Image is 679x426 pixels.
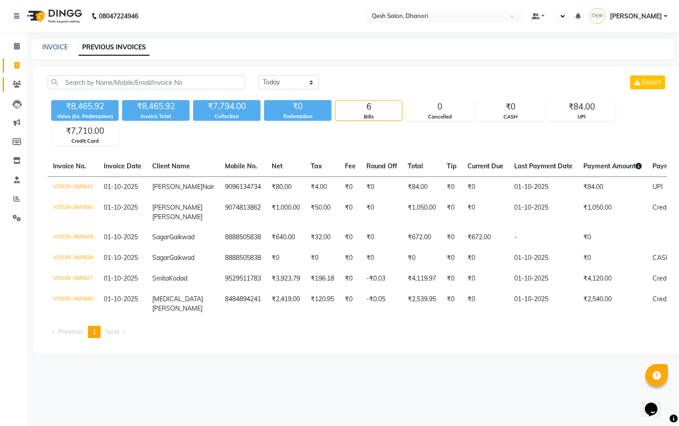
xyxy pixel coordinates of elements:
td: ₹0 [361,176,402,198]
td: 01-10-2025 [509,268,578,289]
td: ₹0 [266,248,305,268]
td: ₹0 [339,198,361,227]
td: ₹0 [339,289,361,319]
div: 6 [335,101,402,113]
span: Sagar [152,254,169,262]
span: 01-10-2025 [104,183,138,191]
span: Payment Amount [583,162,642,170]
td: ₹0 [462,248,509,268]
span: Next [106,328,119,336]
td: V/2025-26/0828 [48,248,98,268]
span: Kodad [169,274,187,282]
td: 01-10-2025 [509,289,578,319]
td: ₹0 [361,248,402,268]
div: ₹7,794.00 [193,100,260,113]
span: 01-10-2025 [104,254,138,262]
span: Net [272,162,282,170]
td: ₹0 [441,268,462,289]
td: ₹0 [462,176,509,198]
td: V/2025-26/0829 [48,227,98,248]
button: Export [630,75,665,89]
span: Invoice No. [53,162,86,170]
span: UPI [653,183,663,191]
td: ₹0 [441,176,462,198]
div: ₹8,465.92 [51,100,119,113]
td: ₹2,540.00 [578,289,647,319]
div: Collection [193,113,260,120]
td: ₹50.00 [305,198,339,227]
div: Bills [335,113,402,121]
td: 8484894241 [220,289,266,319]
span: Tax [311,162,322,170]
div: Credit Card [52,137,118,145]
span: [PERSON_NAME] [152,203,203,211]
div: ₹8,465.92 [122,100,190,113]
span: Sagar [152,233,169,241]
span: Total [408,162,423,170]
div: UPI [548,113,615,121]
span: Previous [58,328,83,336]
div: Invoice Total [122,113,190,120]
img: Gagandeep Arora [590,8,605,24]
span: [PERSON_NAME] [152,304,203,312]
td: ₹672.00 [402,227,441,248]
td: ₹4.00 [305,176,339,198]
td: ₹0 [578,248,647,268]
div: ₹7,710.00 [52,125,118,137]
td: 8888505838 [220,227,266,248]
span: 01-10-2025 [104,233,138,241]
span: Tip [447,162,457,170]
td: ₹0 [339,176,361,198]
div: ₹84.00 [548,101,615,113]
span: Invoice Date [104,162,141,170]
td: V/2025-26/0827 [48,268,98,289]
span: Mobile No. [225,162,257,170]
td: ₹0 [361,227,402,248]
td: ₹0 [578,227,647,248]
td: ₹84.00 [578,176,647,198]
td: ₹0 [361,198,402,227]
td: ₹3,923.79 [266,268,305,289]
td: ₹80.00 [266,176,305,198]
div: 0 [406,101,473,113]
td: ₹1,050.00 [578,198,647,227]
td: ₹0 [462,268,509,289]
a: INVOICE [42,43,68,51]
span: [MEDICAL_DATA] [152,295,203,303]
span: [PERSON_NAME] [152,183,203,191]
td: ₹0 [339,268,361,289]
td: ₹0 [339,227,361,248]
td: -₹0.05 [361,289,402,319]
td: V/2025-26/0831 [48,176,98,198]
span: Smita [152,274,169,282]
td: ₹4,120.00 [578,268,647,289]
td: 01-10-2025 [509,248,578,268]
td: ₹0 [462,289,509,319]
td: ₹0 [441,248,462,268]
td: 01-10-2025 [509,198,578,227]
td: ₹0 [462,198,509,227]
td: ₹4,119.97 [402,268,441,289]
td: ₹0 [441,227,462,248]
td: 8888505838 [220,248,266,268]
span: [PERSON_NAME] [610,12,662,21]
a: PREVIOUS INVOICES [79,40,150,56]
span: Last Payment Date [514,162,573,170]
td: ₹2,419.00 [266,289,305,319]
span: 01-10-2025 [104,203,138,211]
nav: Pagination [48,326,667,338]
td: ₹640.00 [266,227,305,248]
td: -₹0.03 [361,268,402,289]
td: ₹196.18 [305,268,339,289]
td: 9074813862 [220,198,266,227]
span: 1 [93,328,96,336]
span: Fee [345,162,356,170]
div: Redemption [264,113,331,120]
span: Nair [203,183,214,191]
td: ₹0 [441,289,462,319]
td: 9529511783 [220,268,266,289]
td: V/2025-26/0830 [48,198,98,227]
td: ₹0 [441,198,462,227]
span: 01-10-2025 [104,295,138,303]
td: ₹672.00 [462,227,509,248]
